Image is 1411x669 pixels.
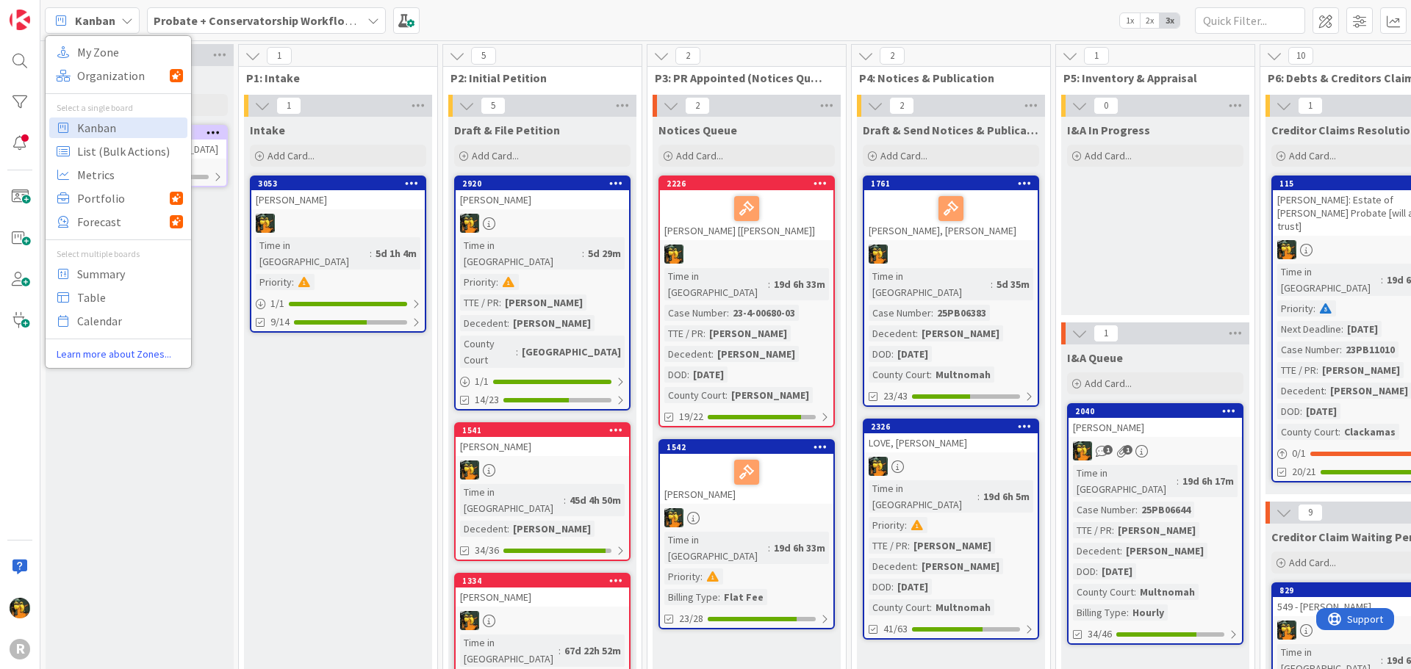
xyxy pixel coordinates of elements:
a: Portfolio [49,188,187,209]
span: : [1135,502,1138,518]
span: P1: Intake [246,70,419,85]
span: Organization [77,65,170,87]
img: MR [1073,441,1092,460]
div: County Court [869,366,930,383]
span: Add Card... [1289,556,1336,569]
span: 1 / 1 [475,374,489,389]
span: : [1340,341,1342,358]
div: DOD [1277,403,1300,419]
img: MR [664,508,683,527]
span: : [1127,604,1129,621]
span: P4: Notices & Publication [859,70,1032,85]
div: Priority [869,517,905,533]
div: Flat Fee [720,589,767,605]
div: Case Number [1073,502,1135,518]
a: Learn more about Zones... [46,347,191,362]
div: 1542 [667,442,833,452]
span: 1 [1123,445,1132,455]
div: TTE / PR [664,325,703,341]
a: Kanban [49,117,187,138]
b: Probate + Conservatorship Workflow (FL2) [154,13,382,28]
div: [PERSON_NAME] [456,190,629,209]
div: 2226 [667,178,833,189]
span: My Zone [77,41,183,63]
div: Time in [GEOGRAPHIC_DATA] [1277,264,1381,296]
div: Priority [1277,300,1313,317]
span: : [977,488,980,505]
div: 3053 [258,178,425,189]
div: 2326 [871,422,1038,432]
span: 5 [471,47,496,65]
div: MR [864,245,1038,264]
span: Add Card... [880,149,927,162]
span: : [1313,300,1315,317]
div: [DATE] [894,346,932,362]
div: 19d 6h 17m [1179,473,1238,489]
div: [DATE] [1343,321,1382,337]
div: 19d 6h 33m [770,276,829,292]
div: County Court [664,387,725,403]
div: MR [456,611,629,630]
div: County Court [1073,584,1134,600]
span: 9/14 [270,314,290,330]
div: DOD [1073,563,1096,579]
div: 3053 [251,177,425,190]
span: Draft & File Petition [454,123,560,137]
span: : [1381,272,1383,288]
span: : [916,325,918,341]
div: 5d 29m [584,245,625,261]
img: MR [869,245,888,264]
div: 2040 [1075,406,1242,416]
span: 1 [1094,325,1119,342]
img: MR [869,457,888,476]
span: : [905,517,907,533]
div: MR [1069,441,1242,460]
div: Time in [GEOGRAPHIC_DATA] [1073,465,1177,497]
a: Table [49,287,187,308]
span: : [1381,652,1383,668]
span: 5 [481,97,506,115]
div: 1334 [456,574,629,587]
div: Time in [GEOGRAPHIC_DATA] [869,268,991,300]
div: MR [456,460,629,480]
span: : [891,579,894,595]
span: Summary [77,263,183,285]
div: Select a single board [46,101,191,115]
div: Case Number [664,305,727,321]
span: : [1300,403,1302,419]
span: : [930,366,932,383]
span: Support [31,2,67,20]
div: [PERSON_NAME] [728,387,813,403]
span: Notices Queue [658,123,737,137]
span: : [991,276,993,292]
img: MR [460,611,479,630]
img: MR [460,214,479,233]
span: Forecast [77,211,170,233]
div: [DATE] [689,366,728,383]
a: My Zone [49,42,187,62]
span: Calendar [77,310,183,332]
span: : [559,643,561,659]
span: 41/63 [883,621,908,637]
img: MR [10,598,30,618]
span: : [711,346,714,362]
span: I&A Queue [1067,350,1123,365]
span: 9 [1298,504,1323,521]
div: [DATE] [1302,403,1340,419]
span: : [292,274,294,290]
div: Priority [460,274,496,290]
span: : [1177,473,1179,489]
div: 3053[PERSON_NAME] [251,177,425,209]
div: 25PB06383 [933,305,990,321]
span: 0 / 1 [1292,446,1306,461]
img: MR [256,214,275,233]
div: [PERSON_NAME] [1318,362,1404,378]
span: Add Card... [1289,149,1336,162]
div: DOD [664,366,687,383]
div: [PERSON_NAME] [456,587,629,607]
span: : [891,346,894,362]
div: 1761 [864,177,1038,190]
span: 23/43 [883,388,908,404]
div: 1/1 [251,294,425,313]
div: Next Deadline [1277,321,1341,337]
